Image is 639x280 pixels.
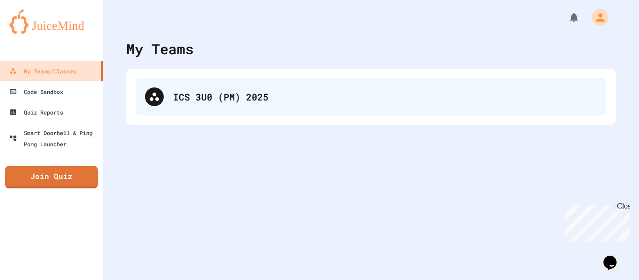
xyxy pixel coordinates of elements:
[551,9,582,25] div: My Notifications
[600,243,630,271] iframe: chat widget
[561,202,630,242] iframe: chat widget
[4,4,65,59] div: Chat with us now!Close
[9,86,63,97] div: Code Sandbox
[9,65,76,77] div: My Teams/Classes
[582,7,611,28] div: My Account
[136,78,606,115] div: ICS 3U0 (PM) 2025
[9,127,99,150] div: Smart Doorbell & Ping Pong Launcher
[5,166,98,188] a: Join Quiz
[126,38,194,59] div: My Teams
[9,9,94,34] img: logo-orange.svg
[173,90,597,104] div: ICS 3U0 (PM) 2025
[9,107,63,118] div: Quiz Reports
